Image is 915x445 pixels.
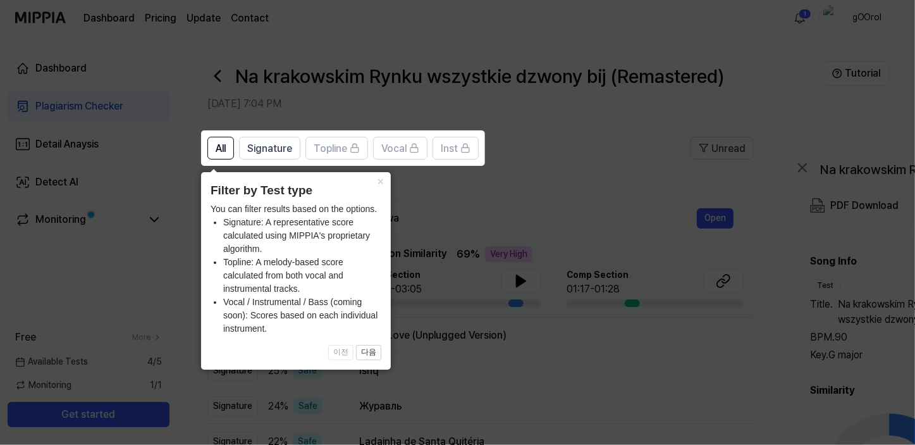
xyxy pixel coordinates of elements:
[247,141,292,156] span: Signature
[216,141,226,156] span: All
[223,256,381,296] li: Topline: A melody-based score calculated from both vocal and instrumental tracks.
[223,296,381,335] li: Vocal / Instrumental / Bass (coming soon): Scores based on each individual instrument.
[356,345,381,360] button: 다음
[314,141,347,156] span: Topline
[381,141,407,156] span: Vocal
[211,203,381,335] div: You can filter results based on the options.
[239,137,300,160] button: Signature
[441,141,458,156] span: Inst
[373,137,427,160] button: Vocal
[433,137,479,160] button: Inst
[305,137,368,160] button: Topline
[371,172,391,190] button: Close
[211,182,381,200] header: Filter by Test type
[223,216,381,256] li: Signature: A representative score calculated using MIPPIA's proprietary algorithm.
[207,137,234,160] button: All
